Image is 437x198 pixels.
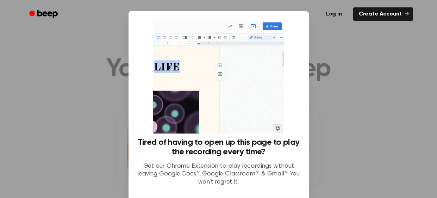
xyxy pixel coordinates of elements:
[137,162,300,186] p: Get our Chrome Extension to play recordings without leaving Google Docs™, Google Classroom™, & Gm...
[137,138,300,157] h3: Tired of having to open up this page to play the recording every time?
[319,6,349,22] a: Log in
[153,20,284,134] img: Beep extension in action
[24,7,64,21] a: Beep
[353,7,413,21] a: Create Account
